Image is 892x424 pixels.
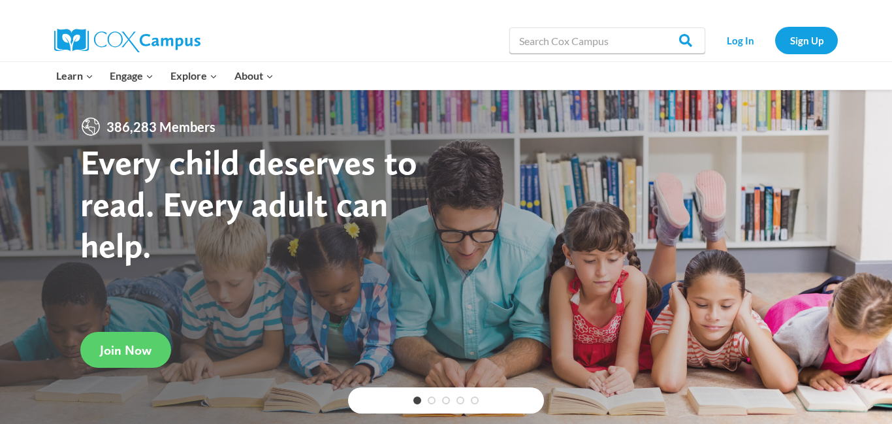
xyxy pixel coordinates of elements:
nav: Primary Navigation [48,62,281,90]
a: 2 [428,397,436,404]
a: 4 [456,397,464,404]
nav: Secondary Navigation [712,27,838,54]
a: Join Now [80,332,171,368]
span: 386,283 Members [101,116,221,137]
span: Learn [56,67,93,84]
strong: Every child deserves to read. Every adult can help. [80,141,417,266]
span: Engage [110,67,153,84]
input: Search Cox Campus [509,27,705,54]
a: 5 [471,397,479,404]
a: Sign Up [775,27,838,54]
img: Cox Campus [54,29,200,52]
span: Join Now [100,342,151,358]
a: 1 [413,397,421,404]
a: 3 [442,397,450,404]
span: About [234,67,274,84]
span: Explore [170,67,217,84]
a: Log In [712,27,769,54]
